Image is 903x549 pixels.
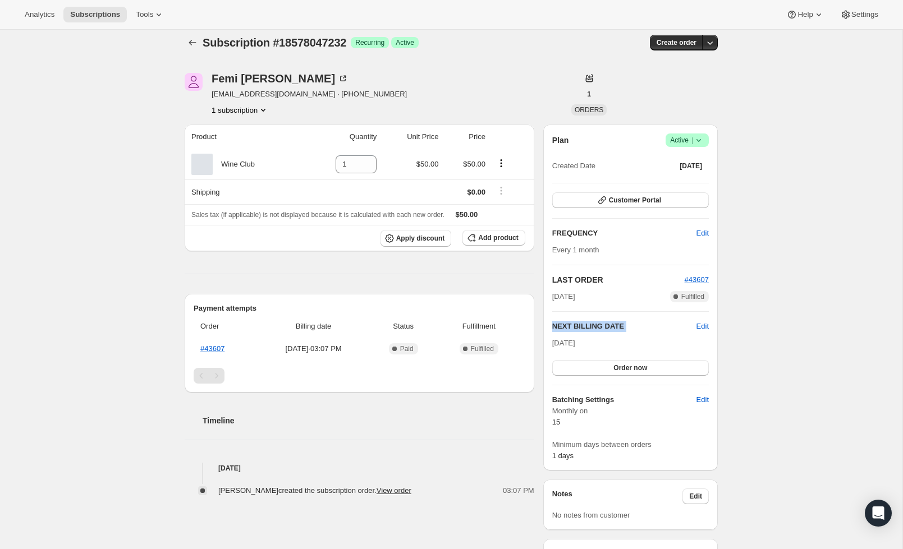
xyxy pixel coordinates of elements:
[194,303,525,314] h2: Payment attempts
[185,463,534,474] h4: [DATE]
[212,73,349,84] div: Femi [PERSON_NAME]
[552,360,709,376] button: Order now
[463,160,485,168] span: $50.00
[552,418,560,426] span: 15
[63,7,127,22] button: Subscriptions
[70,10,120,19] span: Subscriptions
[696,228,709,239] span: Edit
[657,38,696,47] span: Create order
[780,7,831,22] button: Help
[396,234,445,243] span: Apply discount
[552,394,696,405] h6: Batching Settings
[471,344,494,353] span: Fulfilled
[355,38,384,47] span: Recurring
[212,104,269,116] button: Product actions
[442,124,489,149] th: Price
[673,158,709,174] button: [DATE]
[260,343,368,354] span: [DATE] · 03:07 PM
[25,10,54,19] span: Analytics
[689,492,702,501] span: Edit
[552,228,696,239] h2: FREQUENCY
[681,292,704,301] span: Fulfilled
[691,136,693,145] span: |
[552,321,696,332] h2: NEXT BILLING DATE
[552,439,709,450] span: Minimum days between orders
[374,321,433,332] span: Status
[380,124,442,149] th: Unit Price
[575,106,603,114] span: ORDERS
[613,363,647,372] span: Order now
[492,184,510,197] button: Shipping actions
[456,210,478,219] span: $50.00
[200,344,224,353] a: #43607
[680,162,702,170] span: [DATE]
[690,224,716,242] button: Edit
[552,291,575,302] span: [DATE]
[185,35,200,50] button: Subscriptions
[203,36,346,49] span: Subscription #18578047232
[552,246,599,254] span: Every 1 month
[203,415,534,426] h2: Timeline
[503,485,534,496] span: 03:07 PM
[191,211,444,219] span: Sales tax (if applicable) is not displayed because it is calculated with each new order.
[682,488,709,504] button: Edit
[685,274,709,285] button: #43607
[650,35,703,50] button: Create order
[580,86,598,102] button: 1
[194,368,525,384] nav: Pagination
[609,196,661,205] span: Customer Portal
[185,73,203,91] span: Femi Alese
[185,179,303,204] th: Shipping
[467,188,485,196] span: $0.00
[552,160,595,172] span: Created Date
[587,90,591,99] span: 1
[18,7,61,22] button: Analytics
[136,10,153,19] span: Tools
[492,157,510,169] button: Product actions
[439,321,519,332] span: Fulfillment
[865,500,892,527] div: Open Intercom Messenger
[690,391,716,409] button: Edit
[552,135,569,146] h2: Plan
[552,405,709,417] span: Monthly on
[129,7,171,22] button: Tools
[552,451,574,460] span: 1 days
[381,230,452,247] button: Apply discount
[552,511,630,519] span: No notes from customer
[218,486,411,495] span: [PERSON_NAME] created the subscription order.
[552,339,575,347] span: [DATE]
[797,10,813,19] span: Help
[260,321,368,332] span: Billing date
[396,38,414,47] span: Active
[685,275,709,284] a: #43607
[552,274,685,285] h2: LAST ORDER
[416,160,439,168] span: $50.00
[377,486,411,495] a: View order
[462,230,525,246] button: Add product
[478,233,518,242] span: Add product
[552,192,709,208] button: Customer Portal
[670,135,704,146] span: Active
[194,314,256,339] th: Order
[851,10,878,19] span: Settings
[696,321,709,332] button: Edit
[400,344,414,353] span: Paid
[696,394,709,405] span: Edit
[213,159,255,170] div: Wine Club
[185,124,303,149] th: Product
[833,7,885,22] button: Settings
[303,124,380,149] th: Quantity
[212,89,407,100] span: [EMAIL_ADDRESS][DOMAIN_NAME] · [PHONE_NUMBER]
[552,488,683,504] h3: Notes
